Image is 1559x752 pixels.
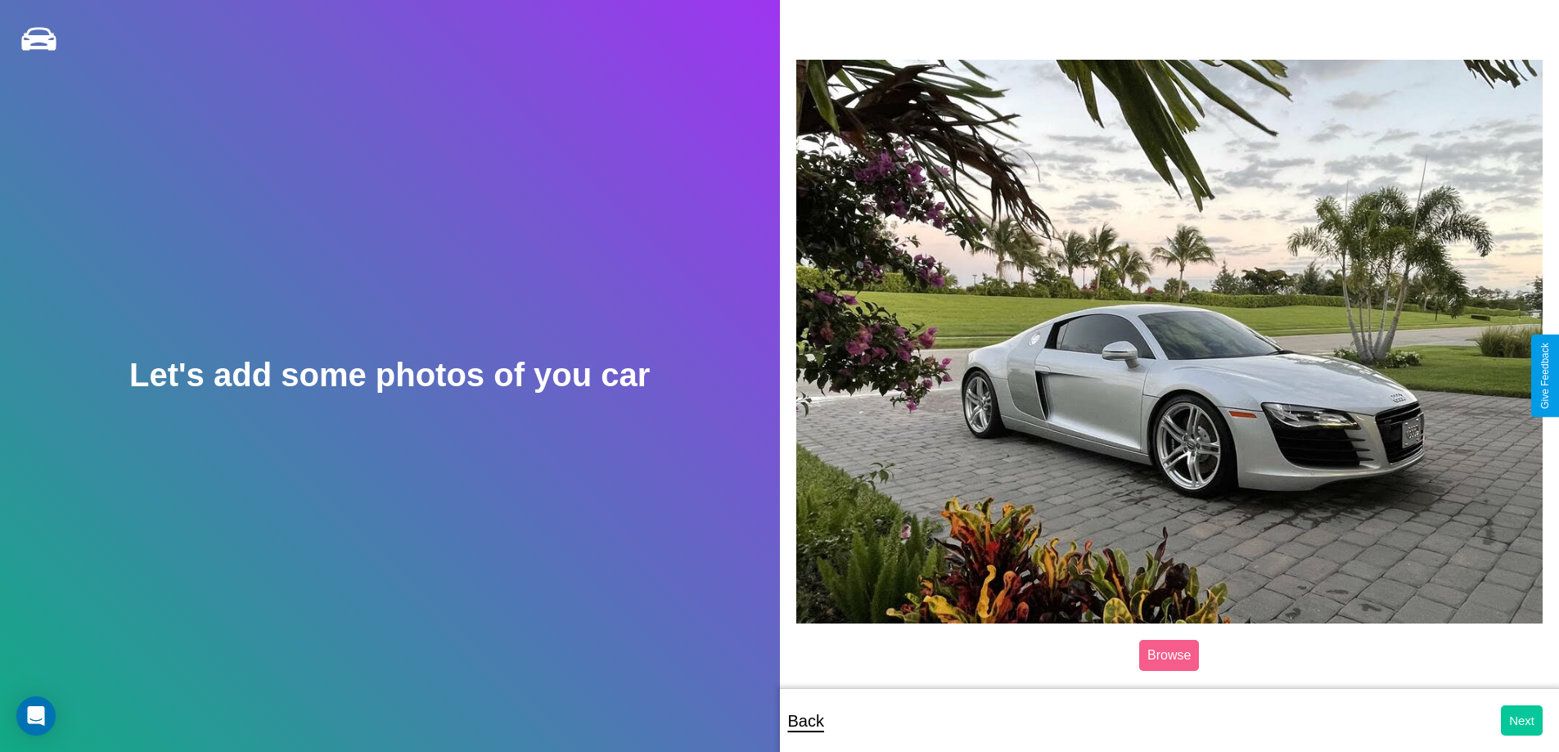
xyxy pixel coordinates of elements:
[16,696,56,736] div: Open Intercom Messenger
[1539,343,1551,409] div: Give Feedback
[796,60,1543,623] img: posted
[1139,640,1199,671] label: Browse
[1501,705,1543,736] button: Next
[788,706,824,736] p: Back
[129,357,650,394] h2: Let's add some photos of you car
